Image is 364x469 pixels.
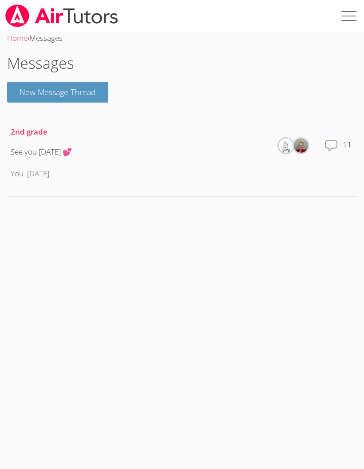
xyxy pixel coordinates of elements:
[11,127,47,137] a: 2nd grade
[7,32,356,45] div: ›
[29,33,63,43] span: Messages
[343,139,353,167] dd: 11
[11,146,72,159] div: See you [DATE] 💕
[11,167,24,180] p: You
[294,139,308,153] img: Anna Parsons
[279,139,293,153] img: Catalina (Lina) Von Schulz
[7,82,108,103] button: New Message Thread
[7,52,356,75] h1: Messages
[7,33,28,43] a: Home
[4,4,119,27] img: airtutors_banner-c4298cdbf04f3fff15de1276eac7730deb9818008684d7c2e4769d2f7ddbe033.png
[27,167,49,180] p: [DATE]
